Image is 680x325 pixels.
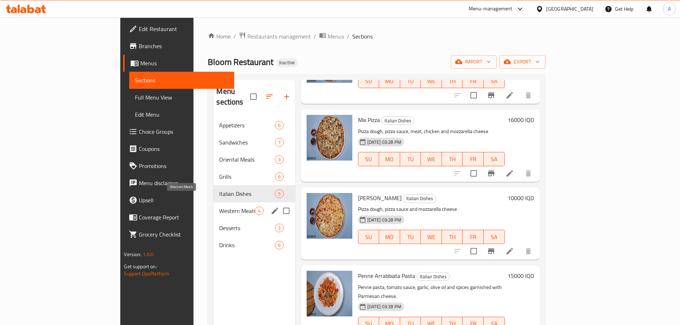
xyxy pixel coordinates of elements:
span: export [505,57,540,66]
li: / [347,32,349,41]
span: TH [445,76,460,86]
span: Coverage Report [139,213,228,222]
div: Inactive [276,59,298,67]
span: Edit Menu [135,110,228,119]
p: Pizza dough, pizza sauce and mozzarella cheese [358,205,505,214]
button: SU [358,74,379,88]
span: Coupons [139,144,228,153]
span: Version: [124,250,141,259]
button: TH [442,74,463,88]
img: Penne Arrabbiata Pasta [307,271,352,316]
div: items [255,207,264,215]
span: 7 [275,139,283,146]
span: Oriental Meals [219,155,274,164]
span: 3 [275,225,283,232]
span: SU [361,76,376,86]
button: SU [358,152,379,166]
span: FR [465,232,481,242]
span: TU [403,76,418,86]
span: SA [487,76,502,86]
span: TU [403,232,418,242]
span: [PERSON_NAME] [358,193,402,203]
a: Edit menu item [505,247,514,255]
span: SU [361,154,376,164]
h6: 10000 IQD [508,193,534,203]
span: Grocery Checklist [139,230,228,239]
button: WE [421,74,442,88]
div: Italian Dishes [417,272,450,281]
button: MO [379,152,400,166]
span: FR [465,76,481,86]
span: Sandwiches [219,138,274,147]
span: Select to update [466,166,481,181]
span: Sections [352,32,373,41]
span: MO [382,76,397,86]
button: MO [379,74,400,88]
span: Grills [219,172,274,181]
a: Coverage Report [123,209,234,226]
button: FR [463,152,484,166]
div: [GEOGRAPHIC_DATA] [546,5,593,13]
div: Oriental Meals3 [213,151,295,168]
a: Sections [129,72,234,89]
button: SA [484,74,505,88]
a: Menus [123,55,234,72]
span: Italian Dishes [403,194,436,203]
a: Branches [123,37,234,55]
span: Edit Restaurant [139,25,228,33]
button: delete [520,243,537,260]
button: edit [270,205,280,216]
div: Appetizers6 [213,117,295,134]
button: FR [463,74,484,88]
span: SU [361,232,376,242]
button: delete [520,165,537,182]
span: 4 [255,208,263,214]
span: Select all sections [246,89,261,104]
div: Italian Dishes [381,116,414,125]
button: FR [463,230,484,244]
a: Menu disclaimer [123,174,234,192]
span: 6 [275,242,283,249]
span: Select to update [466,88,481,103]
span: Get support on: [124,262,157,271]
span: import [457,57,491,66]
span: FR [465,154,481,164]
a: Menus [319,32,344,41]
span: Drinks [219,241,274,249]
span: WE [424,76,439,86]
span: SA [487,154,502,164]
a: Upsell [123,192,234,209]
div: items [275,241,284,249]
h6: 16000 IQD [508,115,534,125]
a: Restaurants management [239,32,311,41]
button: Add section [278,88,295,105]
button: MO [379,230,400,244]
span: 1.0.0 [143,250,154,259]
span: TH [445,154,460,164]
span: Appetizers [219,121,274,130]
a: Choice Groups [123,123,234,140]
span: TU [403,154,418,164]
span: A [668,5,671,13]
h6: 15000 IQD [508,271,534,281]
a: Full Menu View [129,89,234,106]
span: Sort sections [261,88,278,105]
span: Menus [328,32,344,41]
div: Menu-management [469,5,513,13]
a: Edit Menu [129,106,234,123]
span: Upsell [139,196,228,204]
button: SU [358,230,379,244]
a: Grocery Checklist [123,226,234,243]
nav: breadcrumb [208,32,545,41]
button: TU [400,152,421,166]
div: Western Meals4edit [213,202,295,219]
span: Sections [135,76,228,85]
div: items [275,172,284,181]
span: TH [445,232,460,242]
button: Branch-specific-item [483,243,500,260]
span: 6 [275,173,283,180]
